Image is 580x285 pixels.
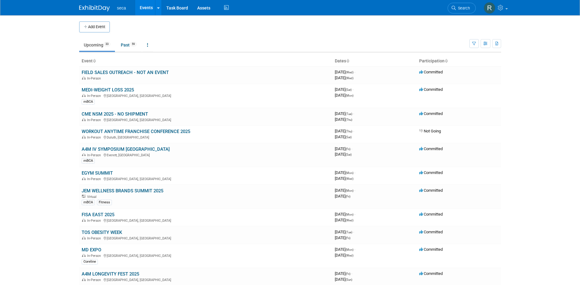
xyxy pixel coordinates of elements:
a: Past59 [116,39,141,51]
span: - [353,230,354,234]
span: [DATE] [335,87,353,92]
div: mBCA [82,200,95,205]
img: In-Person Event [82,153,86,156]
a: Sort by Start Date [346,58,349,63]
a: Sort by Event Name [93,58,96,63]
a: CME NSM 2025 - NO SHIPMENT [82,111,148,117]
a: JEM WELLNESS BRANDS SUMMIT 2025 [82,188,163,194]
span: [DATE] [335,135,352,139]
a: Search [448,3,476,13]
span: (Fri) [345,236,350,240]
span: (Sat) [345,153,352,156]
span: Committed [419,188,443,193]
div: [GEOGRAPHIC_DATA], [GEOGRAPHIC_DATA] [82,117,330,122]
span: (Wed) [345,76,353,80]
span: [DATE] [335,230,354,234]
span: (Mon) [345,213,353,216]
span: [DATE] [335,111,354,116]
span: [DATE] [335,176,353,181]
span: (Thu) [345,130,352,133]
a: MEDI-WEIGHT LOSS 2025 [82,87,134,93]
div: mBCA [82,99,95,105]
span: In-Person [87,94,103,98]
span: [DATE] [335,152,352,157]
th: Participation [417,56,501,66]
a: MD EXPO [82,247,101,253]
span: (Sat) [345,88,352,91]
img: ExhibitDay [79,5,110,11]
span: - [353,129,354,133]
a: FISA EAST 2025 [82,212,114,217]
span: - [353,111,354,116]
span: In-Person [87,153,103,157]
a: A4M IV SYMPOSIUM [GEOGRAPHIC_DATA] [82,146,170,152]
div: Coreline [82,259,98,265]
span: (Mon) [345,189,353,192]
span: [DATE] [335,70,355,74]
img: In-Person Event [82,94,86,97]
span: [DATE] [335,146,352,151]
span: In-Person [87,219,103,223]
img: Virtual Event [82,195,86,198]
div: Duluth, [GEOGRAPHIC_DATA] [82,135,330,139]
span: 59 [130,42,137,46]
span: In-Person [87,254,103,258]
span: - [353,87,353,92]
span: [DATE] [335,218,353,222]
a: EGYM SUMMIT [82,170,113,176]
span: [DATE] [335,277,352,282]
span: (Fri) [345,147,350,151]
button: Add Event [79,21,110,32]
span: - [351,271,352,276]
span: Not Going [419,129,441,133]
a: FIELD SALES OUTREACH - NOT AN EVENT [82,70,169,75]
span: (Wed) [345,254,353,257]
span: (Tue) [345,112,352,116]
div: Everett, [GEOGRAPHIC_DATA] [82,152,330,157]
span: (Wed) [345,71,353,74]
div: mBCA [82,158,95,164]
span: Committed [419,146,443,151]
div: [GEOGRAPHIC_DATA], [GEOGRAPHIC_DATA] [82,93,330,98]
span: [DATE] [335,188,355,193]
img: In-Person Event [82,219,86,222]
span: - [354,188,355,193]
span: In-Person [87,278,103,282]
span: (Fri) [345,195,350,198]
img: In-Person Event [82,177,86,180]
span: (Tue) [345,231,352,234]
div: [GEOGRAPHIC_DATA], [GEOGRAPHIC_DATA] [82,253,330,258]
span: - [354,247,355,252]
span: In-Person [87,118,103,122]
img: In-Person Event [82,118,86,121]
span: Committed [419,230,443,234]
span: (Sun) [345,278,352,281]
span: In-Person [87,236,103,240]
span: Committed [419,170,443,175]
span: Committed [419,271,443,276]
img: In-Person Event [82,135,86,139]
span: (Mon) [345,94,353,97]
div: [GEOGRAPHIC_DATA], [GEOGRAPHIC_DATA] [82,235,330,240]
div: [GEOGRAPHIC_DATA], [GEOGRAPHIC_DATA] [82,176,330,181]
img: In-Person Event [82,254,86,257]
span: (Thu) [345,118,352,121]
span: (Mon) [345,171,353,175]
span: [DATE] [335,129,354,133]
span: In-Person [87,76,103,80]
span: (Wed) [345,177,353,180]
img: In-Person Event [82,76,86,80]
span: [DATE] [335,117,352,122]
span: - [354,212,355,217]
span: In-Person [87,177,103,181]
div: Fitness [97,200,112,205]
span: (Mon) [345,248,353,251]
span: - [354,70,355,74]
img: In-Person Event [82,236,86,239]
span: (Wed) [345,219,353,222]
span: (Fri) [345,272,350,276]
th: Dates [332,56,417,66]
span: - [354,170,355,175]
span: 33 [104,42,110,46]
a: A4M LONGEVITY FEST 2025 [82,271,139,277]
